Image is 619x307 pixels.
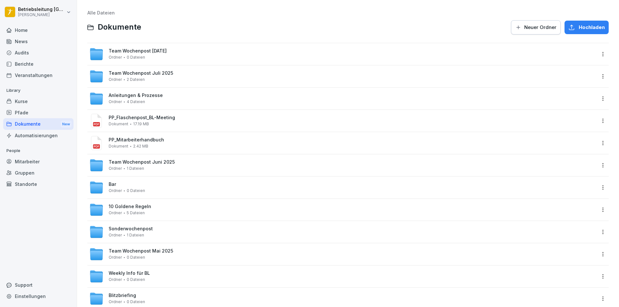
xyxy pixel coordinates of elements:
span: Ordner [109,100,122,104]
span: 4 Dateien [127,100,145,104]
a: Team Wochenpost [DATE]Ordner0 Dateien [87,43,598,65]
span: 17.19 MB [133,122,149,126]
span: Weekly Info für BL [109,271,150,276]
span: 1 Dateien [127,233,144,237]
p: Library [3,85,74,96]
a: Kurse [3,96,74,107]
span: Ordner [109,211,122,215]
span: 1 Dateien [127,166,144,171]
span: Hochladen [579,24,605,31]
a: Home [3,24,74,36]
span: Dokument [109,144,128,149]
a: Einstellungen [3,291,74,302]
a: Automatisierungen [3,130,74,141]
a: Pfade [3,107,74,118]
p: Betriebsleitung [GEOGRAPHIC_DATA] [18,7,65,12]
span: Anleitungen & Prozesse [109,93,163,98]
button: Hochladen [565,21,609,34]
span: Dokumente [98,23,141,32]
a: Team Wochenpost Mai 2025Ordner0 Dateien [87,243,598,265]
span: 5 Dateien [127,211,145,215]
span: 10 Goldene Regeln [109,204,151,209]
span: Bar [109,182,116,187]
div: New [61,120,72,128]
span: Team Wochenpost [DATE] [109,48,167,54]
a: Team Wochenpost Juli 2025Ordner2 Dateien [87,65,598,87]
a: Berichte [3,58,74,70]
span: Blitzbriefing [109,293,136,298]
div: Dokumente [3,118,74,130]
span: Sonderwochenpost [109,226,153,232]
span: 2 Dateien [127,77,145,82]
span: Ordner [109,233,122,237]
span: 0 Dateien [127,55,145,60]
a: Mitarbeiter [3,156,74,167]
span: 0 Dateien [127,277,145,282]
span: Ordner [109,188,122,193]
a: Team Wochenpost Juni 2025Ordner1 Dateien [87,154,598,176]
a: Veranstaltungen [3,70,74,81]
span: PP_Mitarbeiterhandbuch [109,137,596,143]
span: 0 Dateien [127,188,145,193]
a: Weekly Info für BLOrdner0 Dateien [87,265,598,287]
span: Ordner [109,300,122,304]
span: Ordner [109,166,122,171]
p: People [3,146,74,156]
a: 10 Goldene RegelnOrdner5 Dateien [87,199,598,221]
span: Ordner [109,277,122,282]
span: Ordner [109,55,122,60]
span: Dokument [109,122,128,126]
span: Team Wochenpost Mai 2025 [109,248,173,254]
span: Neuer Ordner [524,24,556,31]
span: Ordner [109,77,122,82]
a: News [3,36,74,47]
button: Neuer Ordner [511,20,561,34]
div: Support [3,279,74,291]
span: Team Wochenpost Juli 2025 [109,71,173,76]
span: PP_Flaschenpost_BL-Meeting [109,115,596,120]
a: Audits [3,47,74,58]
span: 0 Dateien [127,300,145,304]
a: BarOrdner0 Dateien [87,177,598,198]
a: SonderwochenpostOrdner1 Dateien [87,221,598,243]
a: Gruppen [3,167,74,178]
span: 0 Dateien [127,255,145,260]
span: Ordner [109,255,122,260]
span: 2.42 MB [133,144,148,149]
span: Team Wochenpost Juni 2025 [109,159,175,165]
p: [PERSON_NAME] [18,13,65,17]
a: DokumenteNew [3,118,74,130]
a: Standorte [3,178,74,190]
a: Anleitungen & ProzesseOrdner4 Dateien [87,88,598,110]
a: Alle Dateien [87,10,115,15]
